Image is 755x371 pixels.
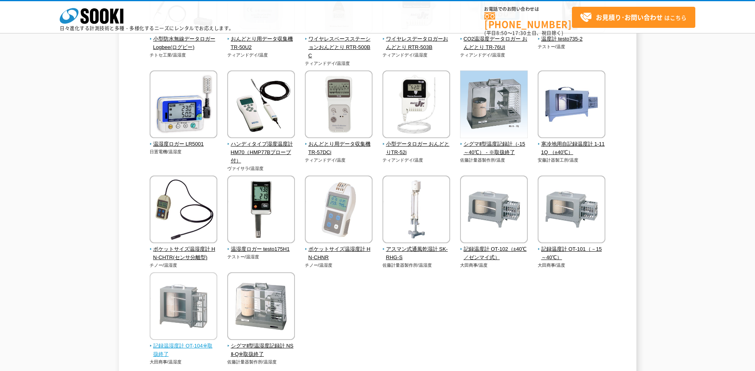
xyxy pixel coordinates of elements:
[60,26,234,31] p: 日々進化する計測技術と多種・多様化するニーズにレンタルでお応えします。
[496,29,507,37] span: 8:50
[227,35,295,52] span: おんどとり用データ収集機 TR-50U2
[227,359,295,365] p: 佐藤計量器製作所/温湿度
[538,35,606,43] span: 温度計 testo735-2
[305,60,373,67] p: ティアンドデイ/温湿度
[538,245,606,262] span: 記録温度計 OT-101（－15～40℃）
[150,35,218,52] span: 小型防水無線データロガー Logbee(ログビー)
[305,133,373,156] a: おんどとり用データ収集機 TR-57DCi
[227,133,295,165] a: ハンディタイプ湿度温度計 HM70（HMP77Bプローブ付）
[596,12,663,22] strong: お見積り･お問い合わせ
[150,133,218,148] a: 温湿度ロガー LR5001
[305,238,373,262] a: ポケットサイズ温湿度計 HN-CHNR
[382,245,451,262] span: アスマン式通風乾湿計 SK-RHG-S
[227,342,295,359] span: シグマⅡ型温湿度記録計 NSⅡ-Q※取扱終了
[305,27,373,60] a: ワイヤレスベースステーションおんどとり RTR-500BC
[305,157,373,164] p: ティアンドデイ/温度
[538,43,606,50] p: テストー/温度
[150,262,218,269] p: チノー/温湿度
[460,52,528,59] p: ティアンドデイ/温湿度
[382,238,451,262] a: アスマン式通風乾湿計 SK-RHG-S
[227,238,295,254] a: 温湿度ロガー testo175H1
[460,176,528,245] img: 記録温度計 OT-102（±40℃／ゼンマイ式）
[382,35,451,52] span: ワイヤレスデータロガーおんどとり RTR-503B
[382,140,451,157] span: 小型データロガー おんどとりTR-52i
[305,35,373,60] span: ワイヤレスベースステーションおんどとり RTR-500BC
[382,133,451,156] a: 小型データロガー おんどとりTR-52i
[150,27,218,51] a: 小型防水無線データロガー Logbee(ログビー)
[382,70,450,140] img: 小型データロガー おんどとりTR-52i
[460,140,528,157] span: シグマⅡ型温度記録計（-15～40℃） - ※取扱終了
[460,70,528,140] img: シグマⅡ型温度記録計（-15～40℃） - ※取扱終了
[150,342,218,359] span: 記録温湿度計 OT-104※取扱終了
[484,29,563,37] span: (平日 ～ 土日、祝日除く)
[460,262,528,269] p: 大田商事/温度
[460,133,528,156] a: シグマⅡ型温度記録計（-15～40℃） - ※取扱終了
[305,176,373,245] img: ポケットサイズ温湿度計 HN-CHNR
[227,52,295,59] p: ティアンドデイ/温度
[227,165,295,172] p: ヴァイサラ/温湿度
[484,7,572,12] span: お電話でのお問い合わせは
[227,140,295,165] span: ハンディタイプ湿度温度計 HM70（HMP77Bプローブ付）
[460,157,528,164] p: 佐藤計量器製作所/温度
[382,176,450,245] img: アスマン式通風乾湿計 SK-RHG-S
[227,27,295,51] a: おんどとり用データ収集機 TR-50U2
[227,254,295,260] p: テストー/温湿度
[227,70,295,140] img: ハンディタイプ湿度温度計 HM70（HMP77Bプローブ付）
[538,238,606,262] a: 記録温度計 OT-101（－15～40℃）
[305,140,373,157] span: おんどとり用データ収集機 TR-57DCi
[460,35,528,52] span: CO2温湿度データロガー おんどとり TR-76UI
[150,52,218,59] p: チトセ工業/温湿度
[305,245,373,262] span: ポケットサイズ温湿度計 HN-CHNR
[512,29,527,37] span: 17:30
[382,262,451,269] p: 佐藤計量器製作所/温湿度
[382,27,451,51] a: ワイヤレスデータロガーおんどとり RTR-503B
[150,148,218,155] p: 日置電機/温湿度
[150,140,218,148] span: 温湿度ロガー LR5001
[580,12,687,23] span: はこちら
[227,176,295,245] img: 温湿度ロガー testo175H1
[538,262,606,269] p: 大田商事/温度
[382,52,451,59] p: ティアンドデイ/温湿度
[305,70,373,140] img: おんどとり用データ収集機 TR-57DCi
[150,238,218,262] a: ポケットサイズ温湿度計 HN-CHTR(センサ分離型)
[460,238,528,262] a: 記録温度計 OT-102（±40℃／ゼンマイ式）
[382,157,451,164] p: ティアンドデイ/温度
[460,245,528,262] span: 記録温度計 OT-102（±40℃／ゼンマイ式）
[150,334,218,358] a: 記録温湿度計 OT-104※取扱終了
[538,157,606,164] p: 安藤計器製工所/温度
[460,27,528,51] a: CO2温湿度データロガー おんどとり TR-76UI
[305,262,373,269] p: チノー/温湿度
[538,70,605,140] img: 寒冷地用自記録温度計 1-111Q （±40℃）
[150,176,217,245] img: ポケットサイズ温湿度計 HN-CHTR(センサ分離型)
[484,12,572,29] a: [PHONE_NUMBER]
[150,359,218,365] p: 大田商事/温湿度
[538,176,605,245] img: 記録温度計 OT-101（－15～40℃）
[150,245,218,262] span: ポケットサイズ温湿度計 HN-CHTR(センサ分離型)
[572,7,695,28] a: お見積り･お問い合わせはこちら
[227,272,295,342] img: シグマⅡ型温湿度記録計 NSⅡ-Q※取扱終了
[227,334,295,358] a: シグマⅡ型温湿度記録計 NSⅡ-Q※取扱終了
[150,272,217,342] img: 記録温湿度計 OT-104※取扱終了
[538,140,606,157] span: 寒冷地用自記録温度計 1-111Q （±40℃）
[538,133,606,156] a: 寒冷地用自記録温度計 1-111Q （±40℃）
[227,245,295,254] span: 温湿度ロガー testo175H1
[150,70,217,140] img: 温湿度ロガー LR5001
